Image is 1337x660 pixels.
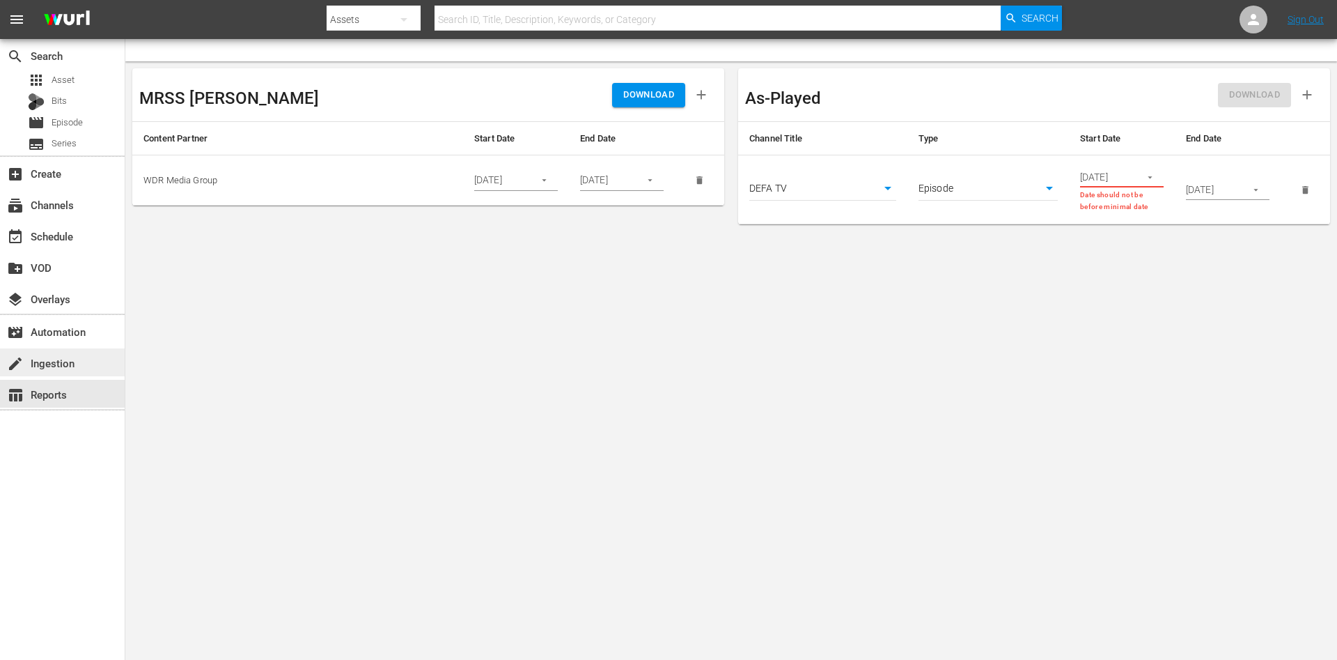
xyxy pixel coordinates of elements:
div: Episode [918,179,1058,200]
a: Sign Out [1288,14,1324,25]
span: DOWNLOAD [623,87,674,103]
span: Schedule [7,229,24,245]
img: ans4CAIJ8jUAAAAAAAAAAAAAAAAAAAAAAAAgQb4GAAAAAAAAAAAAAAAAAAAAAAAAJMjXAAAAAAAAAAAAAAAAAAAAAAAAgAT5G... [33,3,100,36]
th: Start Date [1069,122,1175,155]
th: Content Partner [132,122,463,155]
th: End Date [1175,122,1281,155]
div: Bits [28,93,45,110]
th: Type [907,122,1069,155]
td: WDR Media Group [132,155,463,206]
button: delete [1292,176,1319,204]
th: Start Date [463,122,569,155]
th: Channel Title [738,122,907,155]
p: Date should not be before minimal date [1080,190,1164,213]
span: menu [8,11,25,28]
span: Create [7,166,24,183]
span: Search [7,48,24,65]
div: DEFA TV [749,179,896,200]
span: Episode [52,116,83,130]
h3: MRSS [PERSON_NAME] [139,89,319,107]
span: Automation [7,324,24,341]
button: delete [686,167,713,194]
span: Channels [7,197,24,214]
span: Series [28,136,45,153]
span: Series [52,137,77,151]
span: Bits [52,94,67,108]
button: DOWNLOAD [612,83,685,107]
span: VOD [7,260,24,277]
button: Search [1001,6,1062,31]
span: Asset [28,72,45,89]
span: Reports [7,387,24,404]
span: Episode [28,114,45,131]
span: Ingestion [7,355,24,372]
span: Search [1022,6,1058,31]
span: Overlays [7,291,24,308]
th: End Date [569,122,675,155]
span: Asset [52,73,75,87]
h3: As-Played [745,89,821,107]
